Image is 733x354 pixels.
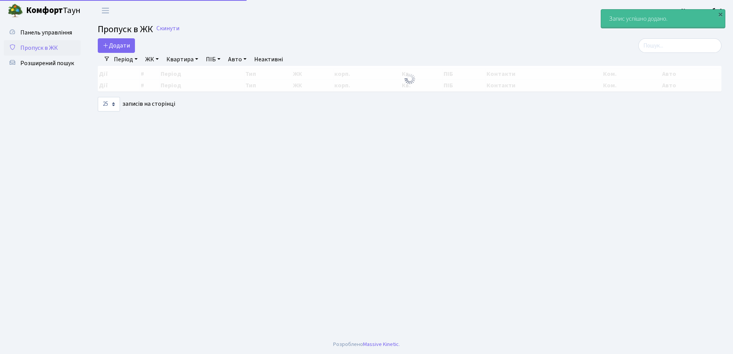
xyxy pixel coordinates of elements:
[333,340,400,349] div: Розроблено .
[203,53,224,66] a: ПІБ
[601,10,725,28] div: Запис успішно додано.
[26,4,81,17] span: Таун
[717,10,724,18] div: ×
[98,97,175,111] label: записів на сторінці
[225,53,250,66] a: Авто
[251,53,286,66] a: Неактивні
[404,73,416,85] img: Обробка...
[26,4,63,16] b: Комфорт
[111,53,141,66] a: Період
[20,59,74,67] span: Розширений пошук
[156,25,179,32] a: Скинути
[98,97,120,111] select: записів на сторінці
[681,7,724,15] b: Консьєрж б. 4.
[638,38,721,53] input: Пошук...
[4,40,81,56] a: Пропуск в ЖК
[20,44,58,52] span: Пропуск в ЖК
[96,4,115,17] button: Переключити навігацію
[8,3,23,18] img: logo.png
[20,28,72,37] span: Панель управління
[103,41,130,50] span: Додати
[363,340,399,348] a: Massive Kinetic
[4,25,81,40] a: Панель управління
[98,23,153,36] span: Пропуск в ЖК
[98,38,135,53] a: Додати
[681,6,724,15] a: Консьєрж б. 4.
[4,56,81,71] a: Розширений пошук
[163,53,201,66] a: Квартира
[142,53,162,66] a: ЖК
